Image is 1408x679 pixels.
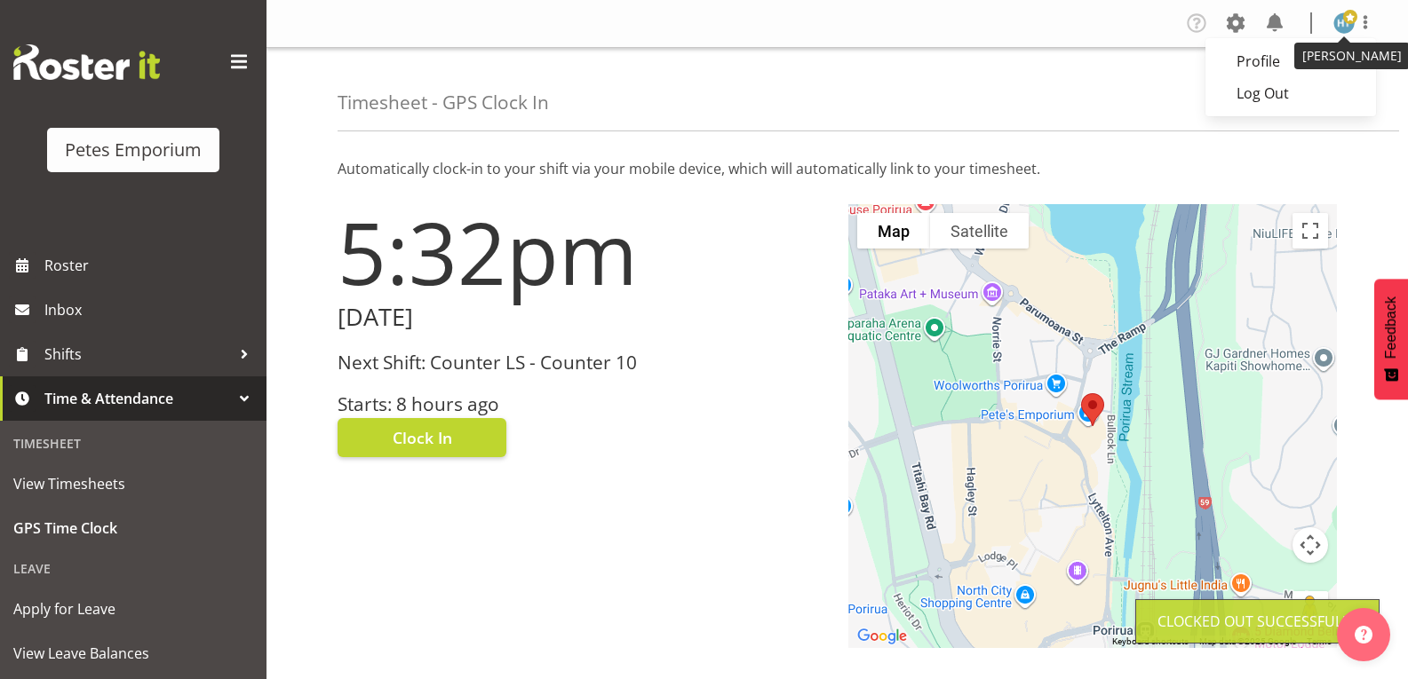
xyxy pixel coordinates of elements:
h4: Timesheet - GPS Clock In [338,92,549,113]
a: Profile [1205,45,1376,77]
button: Show street map [857,213,930,249]
div: Clocked out Successfully [1157,611,1357,632]
div: Timesheet [4,425,262,462]
a: View Timesheets [4,462,262,506]
button: Feedback - Show survey [1374,279,1408,399]
span: Inbox [44,296,258,323]
img: helena-tomlin701.jpg [1333,12,1355,34]
button: Map camera controls [1293,527,1328,563]
button: Drag Pegman onto the map to open Street View [1293,591,1328,627]
span: Clock In [393,426,452,449]
img: Rosterit website logo [13,44,160,80]
img: help-xxl-2.png [1355,626,1372,643]
span: Time & Attendance [44,385,231,412]
button: Clock In [338,418,506,457]
span: Feedback [1383,296,1399,359]
a: View Leave Balances [4,631,262,675]
h2: [DATE] [338,304,827,331]
span: View Timesheets [13,470,253,497]
a: Log Out [1205,77,1376,109]
h3: Starts: 8 hours ago [338,394,827,415]
h1: 5:32pm [338,204,827,300]
a: GPS Time Clock [4,506,262,550]
span: GPS Time Clock [13,515,253,541]
img: Google [853,625,911,648]
div: Petes Emporium [65,137,202,163]
a: Apply for Leave [4,587,262,631]
span: View Leave Balances [13,640,253,667]
div: Leave [4,550,262,587]
h3: Next Shift: Counter LS - Counter 10 [338,352,827,373]
p: Automatically clock-in to your shift via your mobile device, which will automatically link to you... [338,158,1337,179]
span: Shifts [44,341,231,367]
button: Toggle fullscreen view [1293,213,1328,249]
span: Roster [44,252,258,279]
a: Open this area in Google Maps (opens a new window) [853,625,911,648]
button: Show satellite imagery [930,213,1029,249]
span: Apply for Leave [13,596,253,622]
button: Keyboard shortcuts [1112,636,1189,648]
